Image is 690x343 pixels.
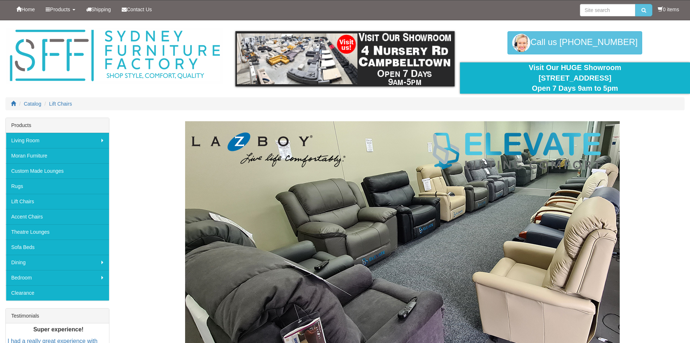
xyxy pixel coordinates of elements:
a: Bedroom [6,270,109,285]
a: Custom Made Lounges [6,163,109,179]
span: Home [21,7,35,12]
a: Contact Us [116,0,157,19]
li: 0 items [658,6,679,13]
img: Sydney Furniture Factory [6,28,223,84]
b: Super experience! [33,326,84,332]
div: Testimonials [6,309,109,323]
a: Dining [6,255,109,270]
a: Rugs [6,179,109,194]
div: Visit Our HUGE Showroom [STREET_ADDRESS] Open 7 Days 9am to 5pm [465,62,685,94]
a: Lift Chairs [6,194,109,209]
a: Living Room [6,133,109,148]
span: Contact Us [127,7,152,12]
a: Theatre Lounges [6,224,109,240]
a: Moran Furniture [6,148,109,163]
img: showroom.gif [235,31,455,86]
a: Products [40,0,80,19]
span: Shipping [91,7,111,12]
div: Products [6,118,109,133]
a: Accent Chairs [6,209,109,224]
a: Clearance [6,285,109,301]
a: Catalog [24,101,41,107]
span: Products [50,7,70,12]
a: Sofa Beds [6,240,109,255]
a: Lift Chairs [49,101,72,107]
a: Shipping [81,0,117,19]
a: Home [11,0,40,19]
input: Site search [580,4,635,16]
